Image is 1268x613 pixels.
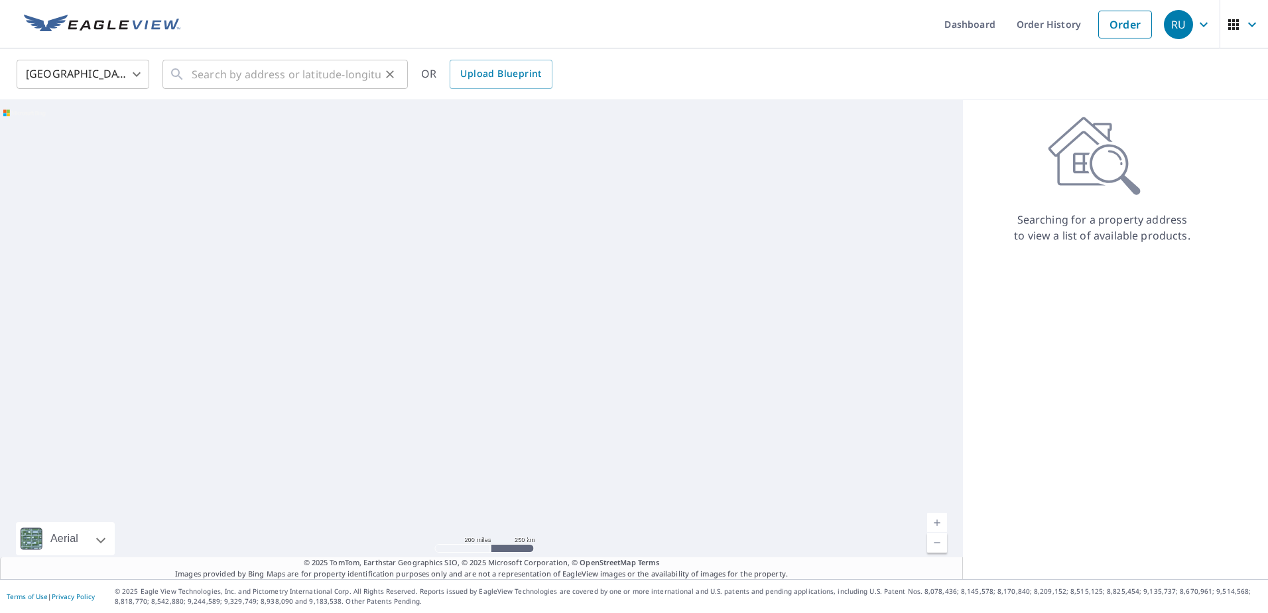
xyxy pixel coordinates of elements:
[304,557,660,569] span: © 2025 TomTom, Earthstar Geographics SIO, © 2025 Microsoft Corporation, ©
[24,15,180,34] img: EV Logo
[1098,11,1152,38] a: Order
[7,592,95,600] p: |
[16,522,115,555] div: Aerial
[192,56,381,93] input: Search by address or latitude-longitude
[52,592,95,601] a: Privacy Policy
[1013,212,1191,243] p: Searching for a property address to view a list of available products.
[46,522,82,555] div: Aerial
[638,557,660,567] a: Terms
[580,557,635,567] a: OpenStreetMap
[421,60,552,89] div: OR
[115,586,1261,606] p: © 2025 Eagle View Technologies, Inc. and Pictometry International Corp. All Rights Reserved. Repo...
[927,513,947,533] a: Current Level 5, Zoom In
[450,60,552,89] a: Upload Blueprint
[1164,10,1193,39] div: RU
[17,56,149,93] div: [GEOGRAPHIC_DATA]
[7,592,48,601] a: Terms of Use
[460,66,541,82] span: Upload Blueprint
[381,65,399,84] button: Clear
[927,533,947,553] a: Current Level 5, Zoom Out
